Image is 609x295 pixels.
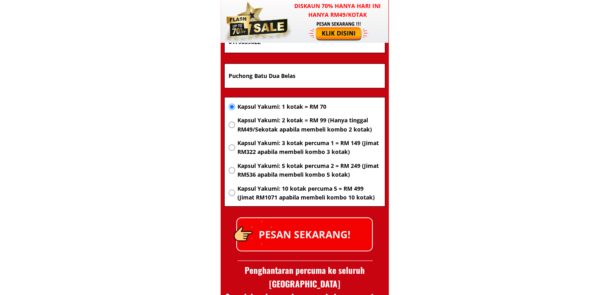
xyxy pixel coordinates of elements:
[237,184,380,202] span: Kapsul Yakumi: 10 kotak percuma 5 = RM 499 (Jimat RM1071 apabila membeli kombo 10 kotak)
[237,218,372,251] p: PESAN SEKARANG!
[227,64,383,88] input: Alamat
[237,161,380,179] span: Kapsul Yakumi: 5 kotak percuma 2 = RM 249 (Jimat RM536 apabila membeli kombo 5 kotak)
[287,2,389,20] h3: Diskaun 70% hanya hari ini hanya RM49/kotak
[237,116,380,134] span: Kapsul Yakumi: 2 kotak = RM 99 (Hanya tinggal RM49/Sekotak apabila membeli kombo 2 kotak)
[237,139,380,157] span: Kapsul Yakumi: 3 kotak percuma 1 = RM 149 (Jimat RM322 apabila membeli kombo 3 kotak)
[237,102,380,111] span: Kapsul Yakumi: 1 kotak = RM 70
